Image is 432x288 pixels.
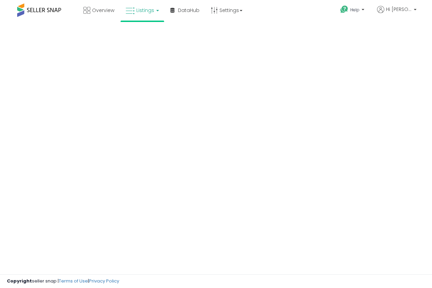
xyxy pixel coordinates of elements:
span: Overview [92,7,114,14]
i: Get Help [340,5,349,14]
span: Listings [136,7,154,14]
span: Hi [PERSON_NAME] [386,6,412,13]
span: Help [350,7,360,13]
a: Hi [PERSON_NAME] [377,6,417,21]
span: DataHub [178,7,200,14]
